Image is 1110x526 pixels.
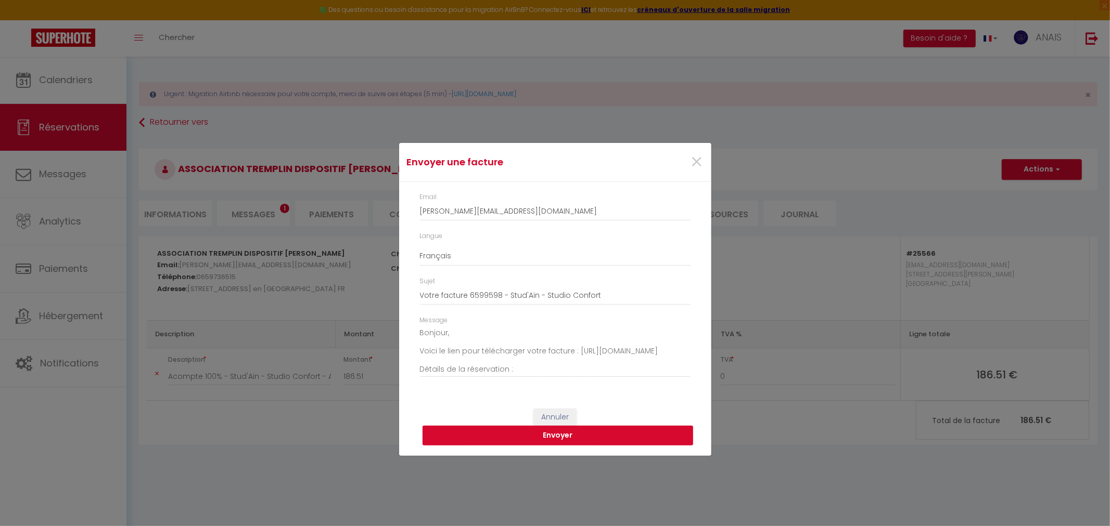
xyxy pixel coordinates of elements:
h4: Envoyer une facture [407,155,600,169]
button: Envoyer [423,426,693,445]
button: Ouvrir le widget de chat LiveChat [8,4,40,35]
label: Sujet [420,277,436,286]
span: × [691,147,704,178]
label: Email [420,192,437,202]
label: Langue [420,231,443,241]
label: Message [420,315,448,325]
button: Close [691,151,704,174]
button: Annuler [533,409,577,426]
